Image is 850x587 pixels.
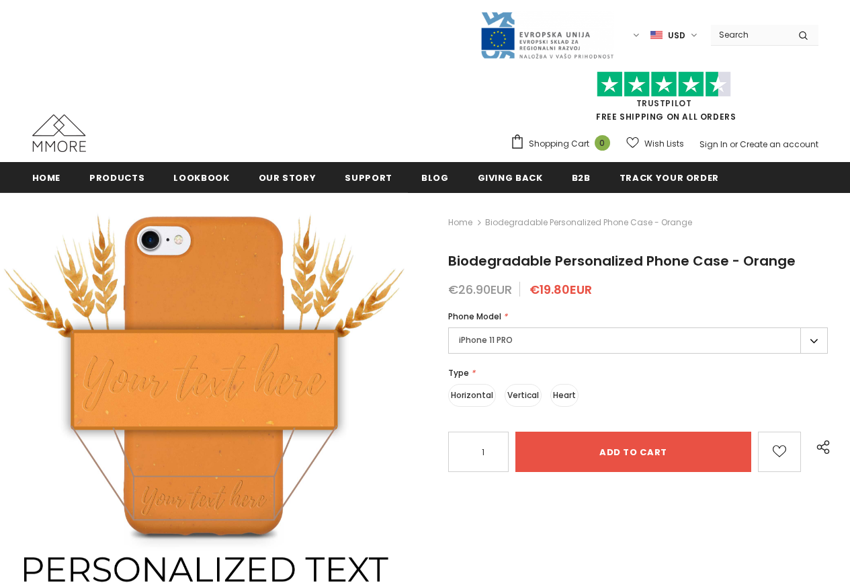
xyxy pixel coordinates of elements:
[448,367,469,379] span: Type
[448,327,828,354] label: iPhone 11 PRO
[505,384,542,407] label: Vertical
[740,139,818,150] a: Create an account
[620,162,719,192] a: Track your order
[529,137,589,151] span: Shopping Cart
[448,384,496,407] label: Horizontal
[448,251,796,270] span: Biodegradable Personalized Phone Case - Orange
[572,162,591,192] a: B2B
[345,171,392,184] span: support
[485,214,692,231] span: Biodegradable Personalized Phone Case - Orange
[173,162,229,192] a: Lookbook
[650,30,663,41] img: USD
[89,171,144,184] span: Products
[32,171,61,184] span: Home
[32,114,86,152] img: MMORE Cases
[345,162,392,192] a: support
[173,171,229,184] span: Lookbook
[32,162,61,192] a: Home
[595,135,610,151] span: 0
[644,137,684,151] span: Wish Lists
[259,162,316,192] a: Our Story
[448,281,512,298] span: €26.90EUR
[572,171,591,184] span: B2B
[636,97,692,109] a: Trustpilot
[597,71,731,97] img: Trust Pilot Stars
[478,162,543,192] a: Giving back
[510,134,617,154] a: Shopping Cart 0
[259,171,316,184] span: Our Story
[89,162,144,192] a: Products
[730,139,738,150] span: or
[480,29,614,40] a: Javni Razpis
[711,25,788,44] input: Search Site
[421,162,449,192] a: Blog
[480,11,614,60] img: Javni Razpis
[421,171,449,184] span: Blog
[515,432,751,472] input: Add to cart
[529,281,592,298] span: €19.80EUR
[510,77,818,122] span: FREE SHIPPING ON ALL ORDERS
[620,171,719,184] span: Track your order
[550,384,579,407] label: Heart
[699,139,728,150] a: Sign In
[626,132,684,155] a: Wish Lists
[448,311,501,322] span: Phone Model
[478,171,543,184] span: Giving back
[668,29,685,42] span: USD
[448,214,472,231] a: Home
